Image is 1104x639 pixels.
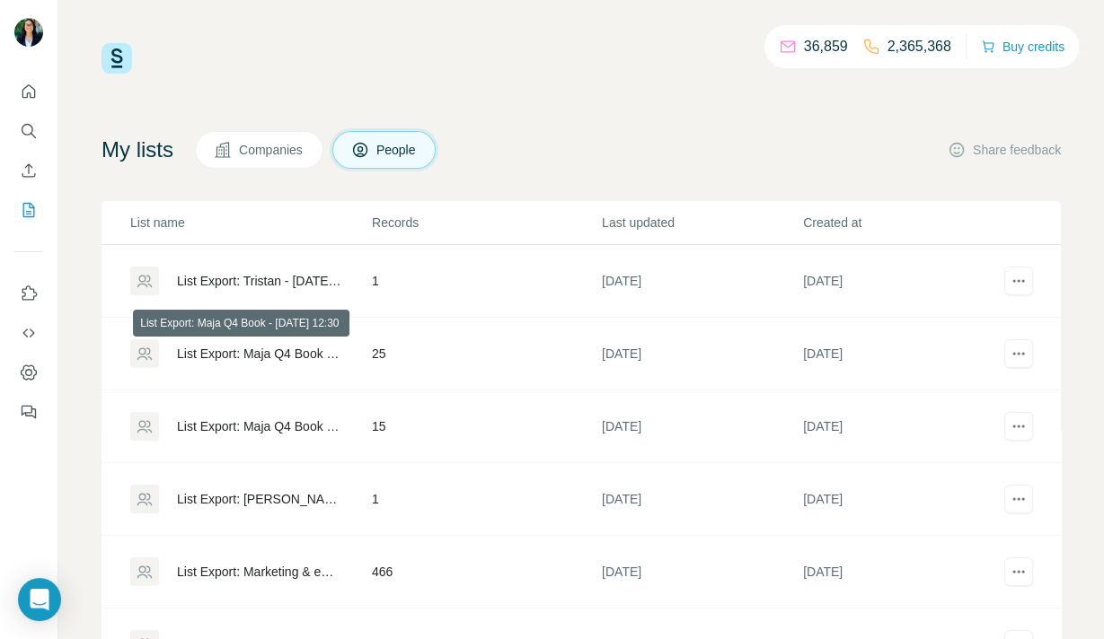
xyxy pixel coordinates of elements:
[14,356,43,389] button: Dashboard
[802,318,1003,390] td: [DATE]
[130,214,370,232] p: List name
[239,141,305,159] span: Companies
[14,75,43,108] button: Quick start
[948,141,1061,159] button: Share feedback
[14,115,43,147] button: Search
[1004,557,1033,586] button: actions
[177,345,341,363] div: List Export: Maja Q4 Book - [DATE] 12:30
[601,536,802,608] td: [DATE]
[1004,267,1033,295] button: actions
[802,536,1003,608] td: [DATE]
[177,417,341,435] div: List Export: Maja Q4 Book - [DATE] 12:29
[371,245,601,318] td: 1
[14,396,43,428] button: Feedback
[177,490,341,508] div: List Export: [PERSON_NAME] - [DATE] 09:46
[601,318,802,390] td: [DATE]
[803,214,1002,232] p: Created at
[14,194,43,226] button: My lists
[802,390,1003,463] td: [DATE]
[981,34,1064,59] button: Buy credits
[1004,412,1033,441] button: actions
[376,141,418,159] span: People
[102,136,173,164] h4: My lists
[372,214,600,232] p: Records
[371,536,601,608] td: 466
[601,390,802,463] td: [DATE]
[371,463,601,536] td: 1
[177,563,341,581] div: List Export: Marketing & eCommerce - [DATE] 15:09
[102,43,132,74] img: Surfe Logo
[1004,339,1033,368] button: actions
[1004,485,1033,513] button: actions
[804,36,848,57] p: 36,859
[602,214,801,232] p: Last updated
[371,318,601,390] td: 25
[601,463,802,536] td: [DATE]
[18,578,61,621] div: Open Intercom Messenger
[14,317,43,349] button: Use Surfe API
[802,245,1003,318] td: [DATE]
[14,277,43,310] button: Use Surfe on LinkedIn
[802,463,1003,536] td: [DATE]
[177,272,341,290] div: List Export: Tristan - [DATE] 15:18
[888,36,951,57] p: 2,365,368
[14,154,43,187] button: Enrich CSV
[14,18,43,47] img: Avatar
[601,245,802,318] td: [DATE]
[371,390,601,463] td: 15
